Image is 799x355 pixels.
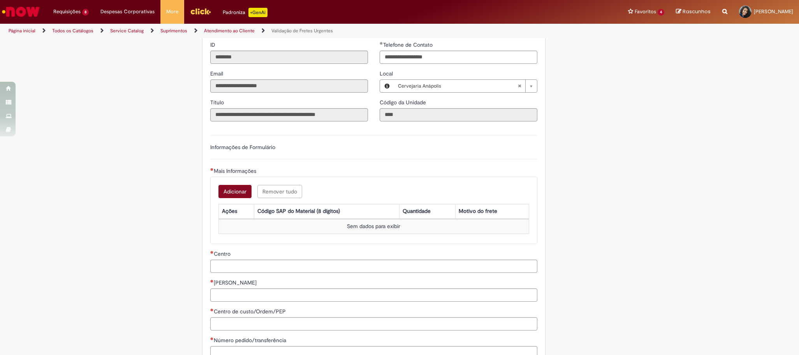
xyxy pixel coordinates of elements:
a: Atendimento ao Cliente [204,28,255,34]
a: Service Catalog [110,28,144,34]
th: Quantidade [399,204,456,218]
span: [PERSON_NAME] [754,8,793,15]
span: Telefone de Contato [383,41,434,48]
span: Obrigatório Preenchido [380,42,383,45]
input: Telefone de Contato [380,51,537,64]
span: Despesas Corporativas [100,8,155,16]
th: Motivo do frete [456,204,529,218]
abbr: Limpar campo Local [514,80,525,92]
span: Necessários [210,251,214,254]
span: Mais Informações [214,167,258,174]
span: Cervejaria Anápolis [398,80,517,92]
input: Email [210,79,368,93]
p: +GenAi [248,8,268,17]
a: Todos os Catálogos [52,28,93,34]
span: Requisições [53,8,81,16]
span: Local [380,70,394,77]
span: More [166,8,178,16]
label: Informações de Formulário [210,144,275,151]
label: Somente leitura - ID [210,41,217,49]
input: Código da Unidade [380,108,537,121]
span: Rascunhos [683,8,711,15]
a: Cervejaria AnápolisLimpar campo Local [394,80,537,92]
span: Necessários [210,279,214,283]
input: Centro de custo/Ordem/PEP [210,317,537,330]
span: Número pedido/transferência [214,337,288,344]
span: Somente leitura - ID [210,41,217,48]
span: Necessários [210,308,214,311]
label: Somente leitura - Email [210,70,225,77]
span: [PERSON_NAME] [214,279,258,286]
a: Validação de Fretes Urgentes [271,28,333,34]
a: Página inicial [9,28,35,34]
label: Somente leitura - Código da Unidade [380,98,428,106]
img: ServiceNow [1,4,41,19]
ul: Trilhas de página [6,24,527,38]
span: Centro [214,250,232,257]
button: Local, Visualizar este registro Cervejaria Anápolis [380,80,394,92]
input: ID [210,51,368,64]
div: Padroniza [223,8,268,17]
span: Necessários [210,337,214,340]
label: Somente leitura - Título [210,98,225,106]
span: 8 [82,9,89,16]
span: Centro de custo/Ordem/PEP [214,308,287,315]
input: Centro [210,260,537,273]
td: Sem dados para exibir [218,219,529,234]
span: Favoritos [635,8,656,16]
th: Código SAP do Material (8 dígitos) [254,204,399,218]
img: click_logo_yellow_360x200.png [190,5,211,17]
a: Suprimentos [160,28,187,34]
input: Conta Razão [210,288,537,302]
span: Necessários [210,168,214,171]
a: Rascunhos [676,8,711,16]
button: Add a row for Mais Informações [218,185,252,198]
span: 4 [658,9,664,16]
input: Título [210,108,368,121]
th: Ações [218,204,254,218]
